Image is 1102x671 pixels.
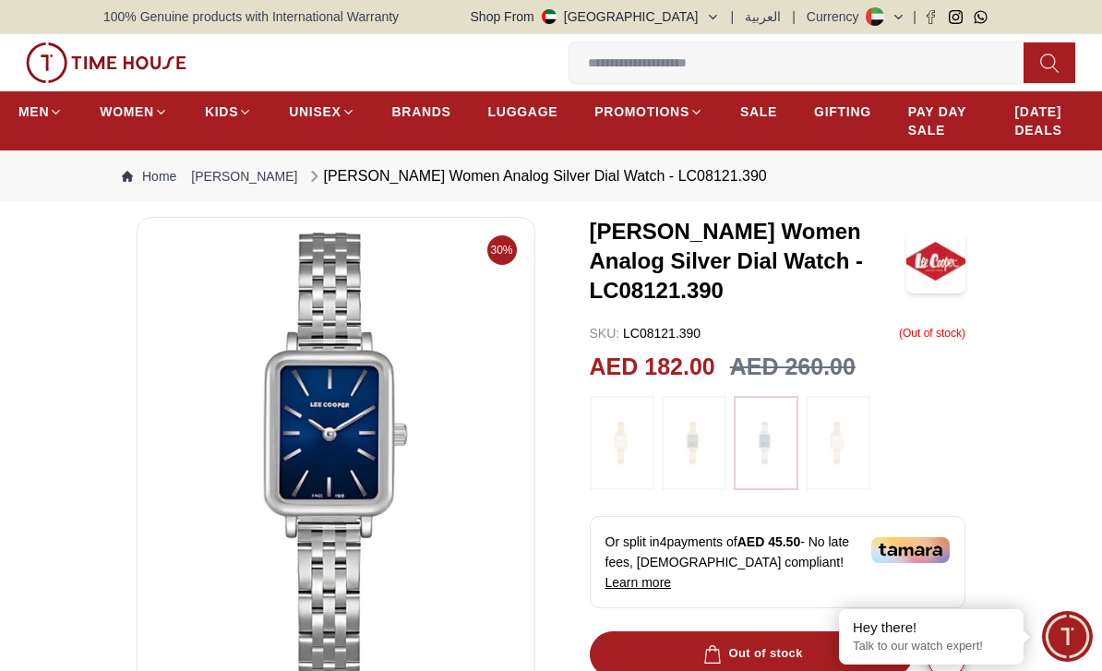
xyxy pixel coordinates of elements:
[18,95,63,128] a: MEN
[100,102,154,121] span: WOMEN
[1042,611,1093,662] div: Chat Widget
[289,95,354,128] a: UNISEX
[122,167,176,186] a: Home
[1014,95,1084,147] a: [DATE] DEALS
[871,537,950,563] img: Tamara
[605,575,672,590] span: Learn more
[191,167,297,186] a: [PERSON_NAME]
[974,10,988,24] a: Whatsapp
[289,102,341,121] span: UNISEX
[26,42,186,83] img: ...
[792,7,796,26] span: |
[488,95,558,128] a: LUGGAGE
[590,217,906,306] h3: [PERSON_NAME] Women Analog Silver Dial Watch - LC08121.390
[906,229,965,294] img: LEE COOPER Women Analog Silver Dial Watch - LC08121.390
[590,326,620,341] span: SKU :
[740,95,777,128] a: SALE
[853,618,1010,637] div: Hey there!
[599,405,645,481] img: ...
[594,95,703,128] a: PROMOTIONS
[590,516,966,608] div: Or split in 4 payments of - No late fees, [DEMOGRAPHIC_DATA] compliant!
[488,102,558,121] span: LUGGAGE
[949,10,963,24] a: Instagram
[814,102,871,121] span: GIFTING
[671,405,717,481] img: ...
[205,102,238,121] span: KIDS
[305,165,767,187] div: [PERSON_NAME] Women Analog Silver Dial Watch - LC08121.390
[1014,102,1084,139] span: [DATE] DEALS
[899,324,965,342] p: ( Out of stock )
[542,9,557,24] img: United Arab Emirates
[392,102,451,121] span: BRANDS
[590,324,701,342] p: LC08121.390
[908,95,978,147] a: PAY DAY SALE
[594,102,689,121] span: PROMOTIONS
[853,639,1010,654] p: Talk to our watch expert!
[730,350,856,385] h3: AED 260.00
[743,405,789,481] img: ...
[815,405,861,481] img: ...
[103,7,399,26] span: 100% Genuine products with International Warranty
[100,95,168,128] a: WOMEN
[908,102,978,139] span: PAY DAY SALE
[18,102,49,121] span: MEN
[807,7,867,26] div: Currency
[731,7,735,26] span: |
[590,350,715,385] h2: AED 182.00
[924,10,938,24] a: Facebook
[471,7,720,26] button: Shop From[GEOGRAPHIC_DATA]
[814,95,871,128] a: GIFTING
[913,7,916,26] span: |
[740,102,777,121] span: SALE
[103,150,999,202] nav: Breadcrumb
[737,534,800,549] span: AED 45.50
[745,7,781,26] button: العربية
[205,95,252,128] a: KIDS
[487,235,517,265] span: 30%
[392,95,451,128] a: BRANDS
